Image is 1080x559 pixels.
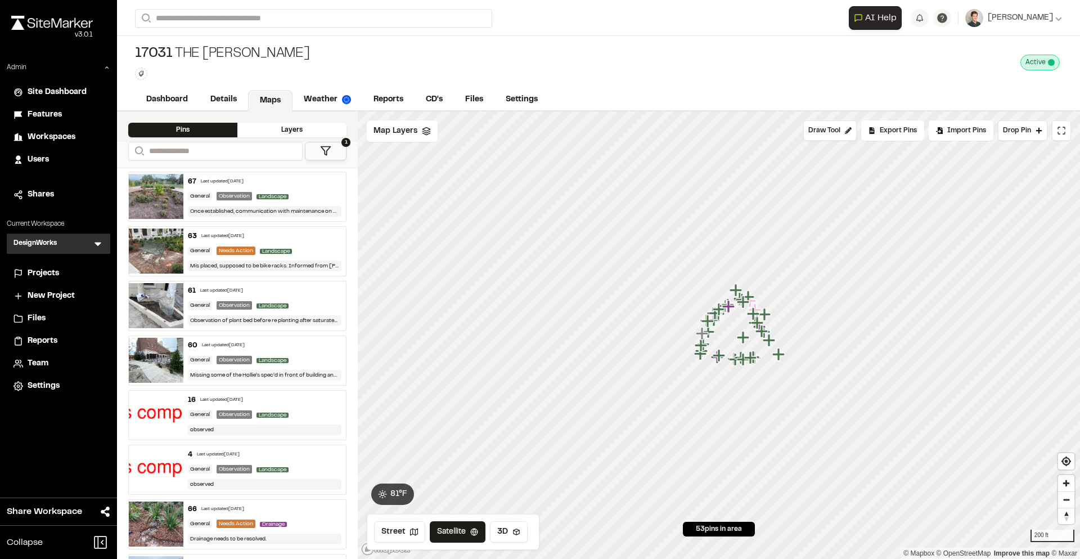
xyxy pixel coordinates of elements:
[201,233,244,240] div: Last updated [DATE]
[1025,57,1046,68] span: Active
[861,120,924,141] div: No pins available to export
[188,315,342,326] div: Observation of plant bed before re planting after saturated soil removal and french drain installed.
[13,357,103,370] a: Team
[695,338,709,353] div: Map marker
[217,192,252,200] div: Observation
[744,351,759,365] div: Map marker
[256,467,289,472] span: Landscape
[129,392,183,437] img: file
[28,357,48,370] span: Team
[880,126,917,136] span: Export Pins
[28,131,75,144] span: Workspaces
[188,356,212,364] div: General
[722,298,736,312] div: Map marker
[737,352,751,367] div: Map marker
[188,286,196,296] div: 61
[390,488,407,500] span: 81 ° F
[865,11,897,25] span: AI Help
[772,347,787,362] div: Map marker
[803,120,857,141] button: Draw Tool
[1003,126,1031,136] span: Drop Pin
[7,505,82,518] span: Share Workspace
[494,89,549,110] a: Settings
[454,89,494,110] a: Files
[217,465,252,473] div: Observation
[197,451,240,458] div: Last updated [DATE]
[28,189,54,201] span: Shares
[341,138,350,147] span: 1
[217,356,252,364] div: Observation
[188,231,197,242] div: 63
[13,154,103,166] a: Users
[1051,549,1077,557] a: Maxar
[342,95,351,104] img: precipai.png
[735,351,749,365] div: Map marker
[188,261,342,271] div: Mis placed, supposed to be bike racks. Informed from [PERSON_NAME], this is holding spot and rest...
[129,447,183,492] img: file
[200,397,243,404] div: Last updated [DATE]
[188,395,196,405] div: 16
[694,347,709,361] div: Map marker
[188,341,197,351] div: 60
[1020,55,1060,70] div: This project is active and counting against your active project count.
[721,297,736,312] div: Map marker
[13,86,103,99] a: Site Dashboard
[13,312,103,325] a: Files
[1058,475,1074,491] span: Zoom in
[763,333,777,348] div: Map marker
[1058,508,1074,524] span: Reset bearing to north
[700,314,715,328] div: Map marker
[1030,530,1074,542] div: 200 ft
[260,522,287,527] span: Drainage
[998,120,1047,141] button: Drop Pin
[28,86,87,99] span: Site Dashboard
[188,504,197,515] div: 66
[28,109,62,121] span: Features
[128,142,148,160] button: Search
[202,342,245,349] div: Last updated [DATE]
[13,131,103,144] a: Workspaces
[711,350,726,365] div: Map marker
[188,424,342,435] div: observed
[747,350,762,365] div: Map marker
[719,298,733,313] div: Map marker
[201,178,244,185] div: Last updated [DATE]
[994,549,1050,557] a: Map feedback
[28,335,57,347] span: Reports
[188,192,212,200] div: General
[747,307,762,321] div: Map marker
[728,352,742,366] div: Map marker
[965,9,983,27] img: User
[718,301,732,316] div: Map marker
[260,249,292,254] span: Landscape
[1058,453,1074,469] button: Find my location
[11,30,93,40] div: Oh geez...please don't...
[28,154,49,166] span: Users
[28,380,60,392] span: Settings
[719,299,734,314] div: Map marker
[292,89,362,110] a: Weather
[135,89,199,110] a: Dashboard
[965,9,1062,27] button: [PERSON_NAME]
[808,126,840,136] span: Draw Tool
[129,283,183,328] img: file
[713,348,727,363] div: Map marker
[135,45,310,63] div: The [PERSON_NAME]
[721,297,735,312] div: Map marker
[737,330,751,345] div: Map marker
[7,536,43,549] span: Collapse
[13,290,103,302] a: New Project
[1058,492,1074,508] span: Zoom out
[373,125,417,137] span: Map Layers
[135,68,147,80] button: Edit Tags
[729,352,744,367] div: Map marker
[707,306,722,321] div: Map marker
[736,293,750,307] div: Map marker
[737,295,751,310] div: Map marker
[712,307,727,321] div: Map marker
[722,299,737,314] div: Map marker
[217,410,252,419] div: Observation
[256,303,289,308] span: Landscape
[188,370,342,381] div: Missing some of the Hollie’s spec’d in front of building and fence on plan. Assess additional pla...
